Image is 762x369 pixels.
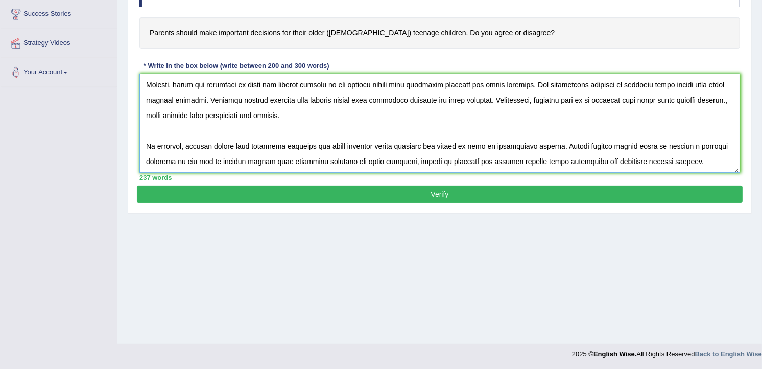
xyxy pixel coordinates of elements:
[139,61,333,71] div: * Write in the box below (write between 200 and 300 words)
[593,350,636,358] strong: English Wise.
[1,58,117,84] a: Your Account
[572,344,762,359] div: 2025 © All Rights Reserved
[137,186,743,203] button: Verify
[1,29,117,55] a: Strategy Videos
[139,17,740,49] h4: Parents should make important decisions for their older ([DEMOGRAPHIC_DATA]) teenage children. Do...
[139,173,740,182] div: 237 words
[695,350,762,358] a: Back to English Wise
